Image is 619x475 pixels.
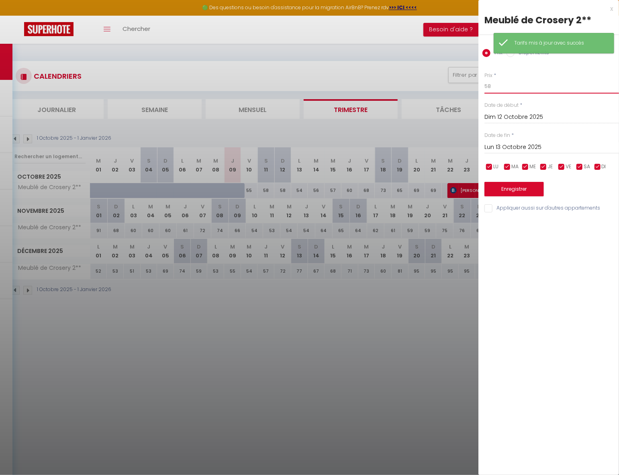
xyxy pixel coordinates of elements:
div: Tarifs mis à jour avec succès [514,39,606,47]
div: x [478,4,613,14]
label: Prix [490,49,503,58]
span: LU [493,163,498,171]
span: ME [529,163,536,171]
span: MA [511,163,519,171]
span: JE [547,163,553,171]
span: DI [602,163,606,171]
button: Enregistrer [484,182,544,196]
div: Meublé de Crosery 2** [484,14,613,27]
label: Prix [484,72,492,80]
span: VE [566,163,571,171]
label: Date de fin [484,132,510,139]
span: SA [584,163,590,171]
label: Date de début [484,102,519,109]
